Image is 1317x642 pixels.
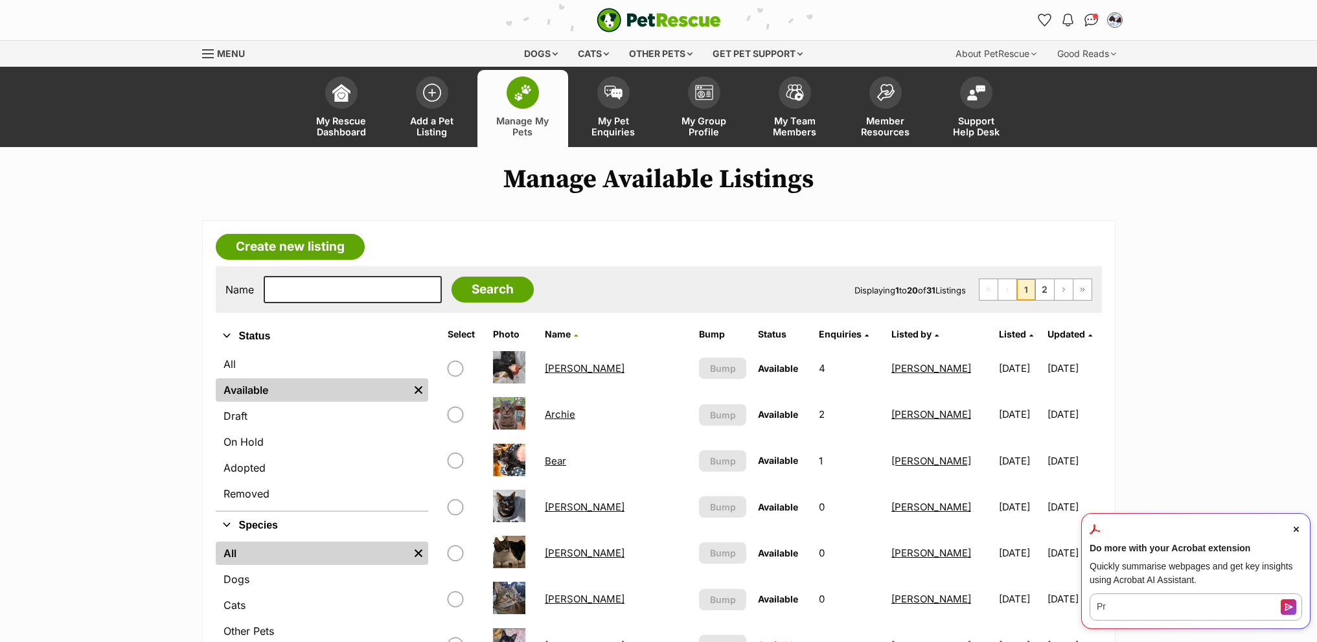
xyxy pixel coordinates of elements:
[694,324,752,345] th: Bump
[699,450,747,472] button: Bump
[387,70,477,147] a: Add a Pet Listing
[216,593,428,617] a: Cats
[819,328,869,339] a: Enquiries
[515,41,567,67] div: Dogs
[786,84,804,101] img: team-members-icon-5396bd8760b3fe7c0b43da4ab00e1e3bb1a5d9ba89233759b79545d2d3fc5d0d.svg
[494,115,552,137] span: Manage My Pets
[545,328,571,339] span: Name
[758,363,798,374] span: Available
[216,542,409,565] a: All
[814,439,885,483] td: 1
[1048,577,1100,621] td: [DATE]
[312,115,371,137] span: My Rescue Dashboard
[514,84,532,101] img: manage-my-pets-icon-02211641906a0b7f246fdf0571729dbe1e7629f14944591b6c1af311fb30b64b.svg
[891,408,971,420] a: [PERSON_NAME]
[994,439,1046,483] td: [DATE]
[1048,328,1092,339] a: Updated
[1055,279,1073,300] a: Next page
[216,352,428,376] a: All
[1036,279,1054,300] a: Page 2
[493,397,525,430] img: Archie
[699,496,747,518] button: Bump
[403,115,461,137] span: Add a Pet Listing
[409,378,428,402] a: Remove filter
[216,378,409,402] a: Available
[1035,10,1055,30] a: Favourites
[840,70,931,147] a: Member Resources
[569,41,618,67] div: Cats
[895,285,899,295] strong: 1
[1035,10,1125,30] ul: Account quick links
[979,279,1092,301] nav: Pagination
[216,328,428,345] button: Status
[999,328,1033,339] a: Listed
[891,547,971,559] a: [PERSON_NAME]
[999,328,1026,339] span: Listed
[854,285,966,295] span: Displaying to of Listings
[699,542,747,564] button: Bump
[1017,279,1035,300] span: Page 1
[979,279,998,300] span: First page
[710,454,736,468] span: Bump
[332,84,350,102] img: dashboard-icon-eb2f2d2d3e046f16d808141f083e7271f6b2e854fb5c12c21221c1fb7104beca.svg
[1048,328,1085,339] span: Updated
[891,501,971,513] a: [PERSON_NAME]
[856,115,915,137] span: Member Resources
[216,517,428,534] button: Species
[216,430,428,453] a: On Hold
[217,48,245,59] span: Menu
[814,577,885,621] td: 0
[891,328,932,339] span: Listed by
[493,351,525,384] img: Amy
[710,546,736,560] span: Bump
[994,531,1046,575] td: [DATE]
[296,70,387,147] a: My Rescue Dashboard
[699,404,747,426] button: Bump
[442,324,487,345] th: Select
[675,115,733,137] span: My Group Profile
[753,324,812,345] th: Status
[758,501,798,512] span: Available
[452,277,534,303] input: Search
[931,70,1022,147] a: Support Help Desk
[704,41,812,67] div: Get pet support
[1073,279,1092,300] a: Last page
[814,346,885,391] td: 4
[1081,10,1102,30] a: Conversations
[584,115,643,137] span: My Pet Enquiries
[620,41,702,67] div: Other pets
[907,285,918,295] strong: 20
[545,547,624,559] a: [PERSON_NAME]
[1048,392,1100,437] td: [DATE]
[926,285,935,295] strong: 31
[891,593,971,605] a: [PERSON_NAME]
[225,284,254,295] label: Name
[1058,10,1079,30] button: Notifications
[216,567,428,591] a: Dogs
[994,392,1046,437] td: [DATE]
[750,70,840,147] a: My Team Members
[1108,14,1121,27] img: catherine blew profile pic
[545,593,624,605] a: [PERSON_NAME]
[947,115,1005,137] span: Support Help Desk
[819,328,862,339] span: translation missing: en.admin.listings.index.attributes.enquiries
[216,456,428,479] a: Adopted
[216,482,428,505] a: Removed
[545,362,624,374] a: [PERSON_NAME]
[488,324,538,345] th: Photo
[1048,439,1100,483] td: [DATE]
[758,593,798,604] span: Available
[545,408,575,420] a: Archie
[1048,531,1100,575] td: [DATE]
[994,346,1046,391] td: [DATE]
[758,547,798,558] span: Available
[876,84,895,101] img: member-resources-icon-8e73f808a243e03378d46382f2149f9095a855e16c252ad45f914b54edf8863c.svg
[710,500,736,514] span: Bump
[1084,14,1098,27] img: chat-41dd97257d64d25036548639549fe6c8038ab92f7586957e7f3b1b290dea8141.svg
[695,85,713,100] img: group-profile-icon-3fa3cf56718a62981997c0bc7e787c4b2cf8bcc04b72c1350f741eb67cf2f40e.svg
[814,531,885,575] td: 0
[597,8,721,32] a: PetRescue
[604,86,623,100] img: pet-enquiries-icon-7e3ad2cf08bfb03b45e93fb7055b45f3efa6380592205ae92323e6603595dc1f.svg
[994,485,1046,529] td: [DATE]
[1048,346,1100,391] td: [DATE]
